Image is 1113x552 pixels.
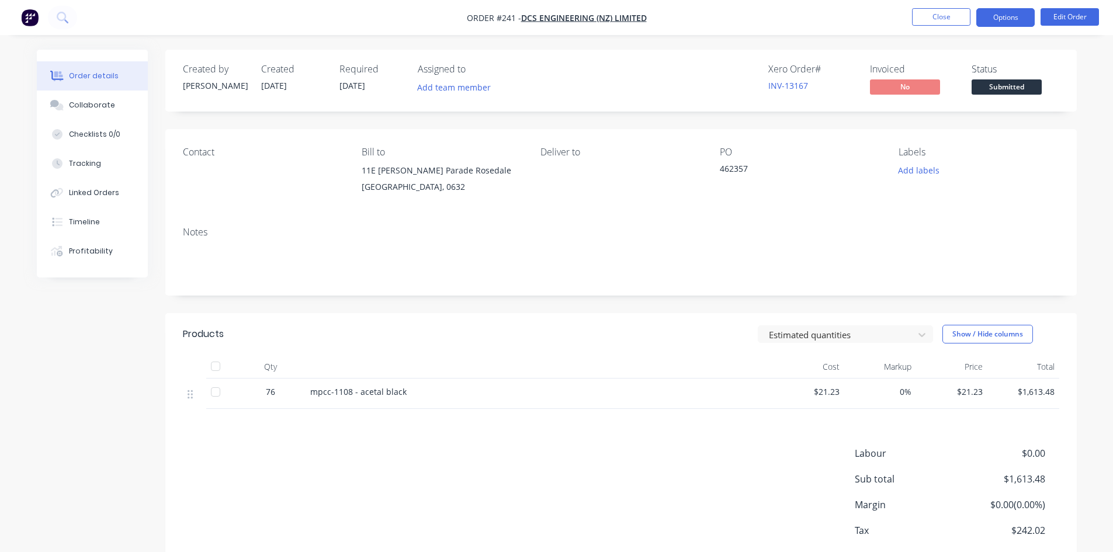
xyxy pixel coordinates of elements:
[183,79,247,92] div: [PERSON_NAME]
[855,523,959,537] span: Tax
[69,217,100,227] div: Timeline
[870,64,958,75] div: Invoiced
[69,100,115,110] div: Collaborate
[418,64,535,75] div: Assigned to
[418,79,497,95] button: Add team member
[1041,8,1099,26] button: Edit Order
[69,129,120,140] div: Checklists 0/0
[540,147,701,158] div: Deliver to
[37,207,148,237] button: Timeline
[411,79,497,95] button: Add team member
[261,80,287,91] span: [DATE]
[37,61,148,91] button: Order details
[899,147,1059,158] div: Labels
[183,147,343,158] div: Contact
[235,355,306,379] div: Qty
[992,386,1055,398] span: $1,613.48
[958,446,1045,460] span: $0.00
[768,80,808,91] a: INV-13167
[266,386,275,398] span: 76
[310,386,407,397] span: mpcc-1108 - acetal black
[844,355,916,379] div: Markup
[261,64,325,75] div: Created
[720,147,880,158] div: PO
[37,178,148,207] button: Linked Orders
[69,71,119,81] div: Order details
[37,91,148,120] button: Collaborate
[958,472,1045,486] span: $1,613.48
[69,246,113,256] div: Profitability
[768,64,856,75] div: Xero Order #
[183,327,224,341] div: Products
[778,386,840,398] span: $21.23
[958,523,1045,537] span: $242.02
[942,325,1033,343] button: Show / Hide columns
[69,188,119,198] div: Linked Orders
[892,162,946,178] button: Add labels
[870,79,940,94] span: No
[972,79,1042,97] button: Submitted
[21,9,39,26] img: Factory
[183,64,247,75] div: Created by
[921,386,983,398] span: $21.23
[69,158,101,169] div: Tracking
[362,162,522,200] div: 11E [PERSON_NAME] Parade Rosedale[GEOGRAPHIC_DATA], 0632
[183,227,1059,238] div: Notes
[855,498,959,512] span: Margin
[976,8,1035,27] button: Options
[987,355,1059,379] div: Total
[773,355,845,379] div: Cost
[37,149,148,178] button: Tracking
[362,147,522,158] div: Bill to
[362,179,522,195] div: [GEOGRAPHIC_DATA], 0632
[958,498,1045,512] span: $0.00 ( 0.00 %)
[972,79,1042,94] span: Submitted
[37,120,148,149] button: Checklists 0/0
[467,12,521,23] span: Order #241 -
[916,355,988,379] div: Price
[521,12,647,23] a: DCS Engineering (NZ) Limited
[37,237,148,266] button: Profitability
[912,8,970,26] button: Close
[720,162,866,179] div: 462357
[849,386,911,398] span: 0%
[972,64,1059,75] div: Status
[855,446,959,460] span: Labour
[339,80,365,91] span: [DATE]
[855,472,959,486] span: Sub total
[362,162,522,179] div: 11E [PERSON_NAME] Parade Rosedale
[339,64,404,75] div: Required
